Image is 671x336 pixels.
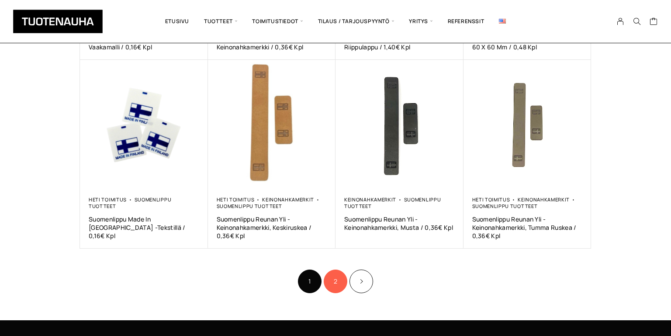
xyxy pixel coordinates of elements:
span: Tilaus / Tarjouspyyntö [311,7,402,36]
a: Sivu 2 [324,270,347,293]
span: Toimitustiedot [245,7,310,36]
a: Suomenlippu Reunan Yli -Keinonahkamerkki, Musta / 0,36€ Kpl [344,215,455,232]
a: Keinonahkamerkit [344,196,396,203]
a: Heti toimitus [89,196,127,203]
a: Keinonahkamerkit [262,196,314,203]
span: Sivu 1 [298,270,322,293]
button: Search [629,17,645,25]
nav: Product Pagination [80,268,591,294]
a: Suomenlippu Liehuva – Pyöreä Riippulappu / 1,40€ Kpl [344,35,455,51]
a: Suomenlippu tuotteet [89,196,171,209]
a: Cart [650,17,658,28]
a: Suomenlippu Reunan Yli -Keinonahkamerkki, Tumma Ruskea / 0,36€ Kpl [472,215,583,240]
a: My Account [612,17,629,25]
a: Suomenlippu Liehuva -Etiketti, Vaakamalli / 0,16€ Kpl [89,35,199,51]
img: Tuotenauha Oy [13,10,103,33]
a: Suomenlippu Liehuva – Riippulappu 60 X 60 Mm / 0,48 Kpl [472,35,583,51]
a: Suomenlippu Reunan Yli -Keinonahkamerkki, Keskiruskea / 0,36€ Kpl [217,215,327,240]
img: English [499,19,506,24]
a: Referenssit [440,7,492,36]
a: Suomenlippu tuotteet [344,196,441,209]
a: Suomenlippu Made In [GEOGRAPHIC_DATA] -Tekstillä / 0,16€ Kpl [89,215,199,240]
a: Etusivu [158,7,197,36]
a: Heti toimitus [472,196,510,203]
span: Yritys [401,7,440,36]
a: Keinonahkamerkit [518,196,570,203]
a: Suomenlippu tuotteet [472,203,538,209]
a: Suomenlippu Liehuva – Keinonahkamerkki / 0,36€ Kpl [217,35,327,51]
a: Suomenlippu tuotteet [217,203,282,209]
span: Tuotteet [197,7,245,36]
a: Heti toimitus [217,196,255,203]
